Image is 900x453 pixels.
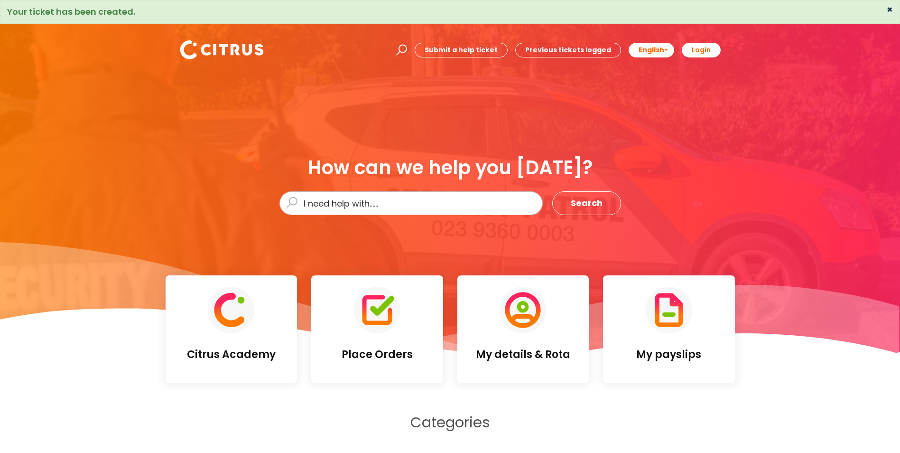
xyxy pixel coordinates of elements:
[682,43,721,57] a: Login
[571,196,603,211] span: Search
[166,414,735,431] h2: Categories
[311,275,443,383] a: Place Orders
[692,45,711,55] b: Login
[279,157,621,178] div: How can we help you [DATE]?
[415,43,508,57] a: Submit a help ticket
[603,275,735,383] a: My payslips
[639,45,664,55] span: English
[457,275,589,383] a: My details & Rota
[173,349,290,361] h4: Citrus Academy
[611,349,727,361] h4: My payslips
[465,349,582,361] h4: My details & Rota
[887,5,893,14] button: ×
[515,43,621,57] a: Previous tickets logged
[166,275,297,383] a: Citrus Academy
[552,191,621,215] button: Search
[279,191,543,215] input: I need help with......
[319,349,436,361] h4: Place Orders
